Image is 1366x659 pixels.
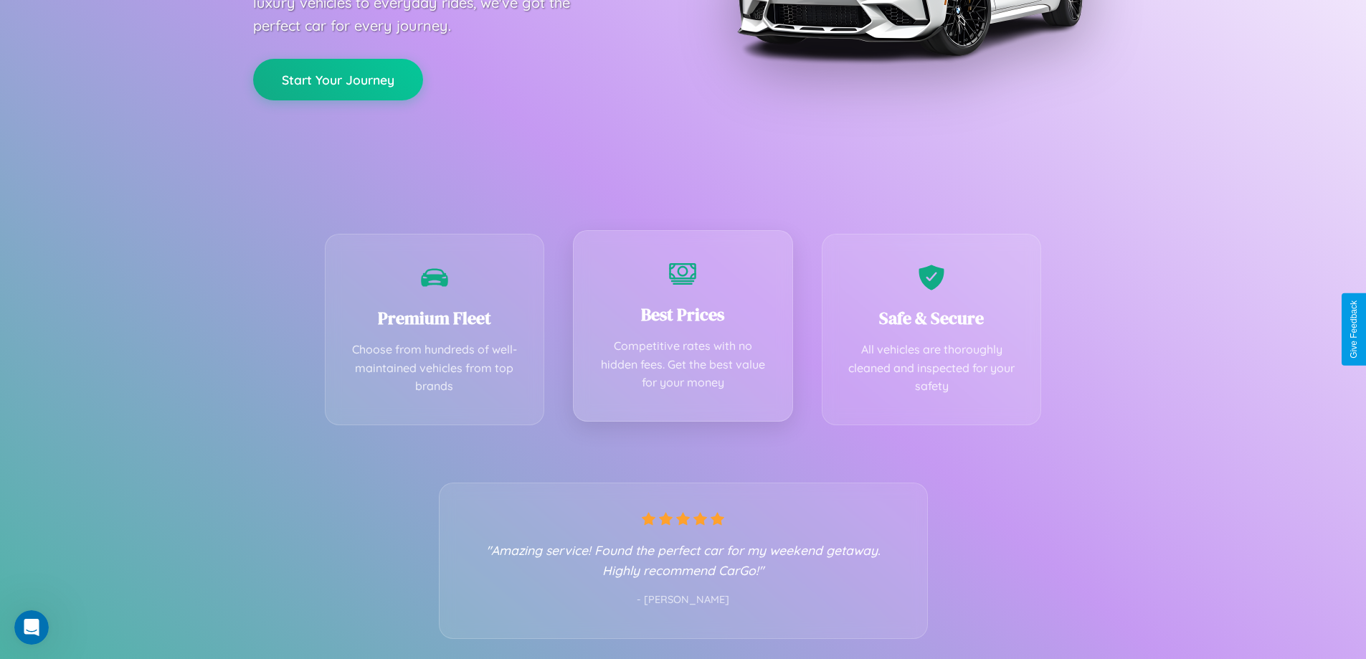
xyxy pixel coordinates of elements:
p: Choose from hundreds of well-maintained vehicles from top brands [347,341,523,396]
p: "Amazing service! Found the perfect car for my weekend getaway. Highly recommend CarGo!" [468,540,898,580]
div: Give Feedback [1349,300,1359,359]
p: - [PERSON_NAME] [468,591,898,610]
h3: Best Prices [595,303,771,326]
h3: Safe & Secure [844,306,1020,330]
h3: Premium Fleet [347,306,523,330]
iframe: Intercom live chat [14,610,49,645]
button: Start Your Journey [253,59,423,100]
p: All vehicles are thoroughly cleaned and inspected for your safety [844,341,1020,396]
p: Competitive rates with no hidden fees. Get the best value for your money [595,337,771,392]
